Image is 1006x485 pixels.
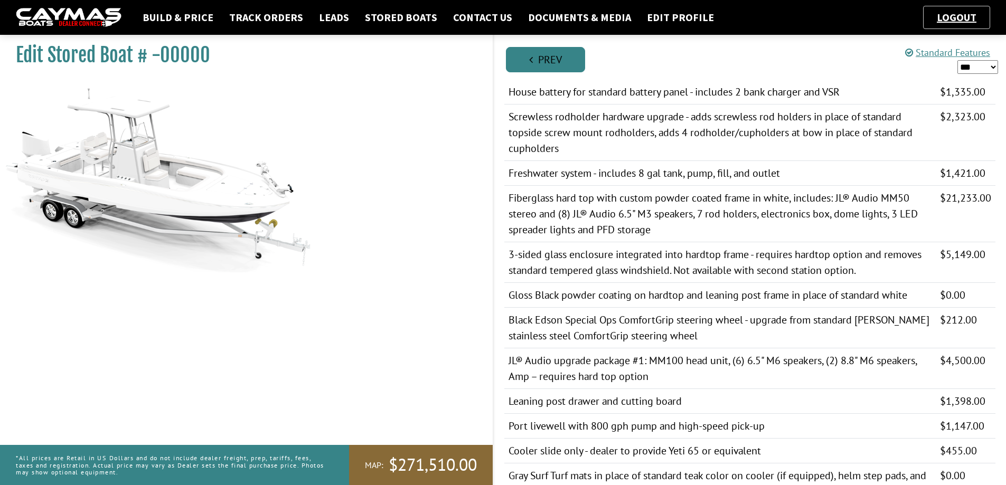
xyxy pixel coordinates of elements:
a: Logout [932,11,982,24]
a: Track Orders [224,11,308,24]
td: Gloss Black powder coating on hardtop and leaning post frame in place of standard white [504,283,936,308]
p: *All prices are Retail in US Dollars and do not include dealer freight, prep, tariffs, fees, taxe... [16,449,325,481]
span: $4,500.00 [940,354,985,367]
a: Stored Boats [360,11,443,24]
span: $271,510.00 [389,454,477,476]
span: $1,398.00 [940,394,985,408]
a: Build & Price [137,11,219,24]
img: caymas-dealer-connect-2ed40d3bc7270c1d8d7ffb4b79bf05adc795679939227970def78ec6f6c03838.gif [16,8,121,27]
h1: Edit Stored Boat # -00000 [16,43,466,67]
span: $21,233.00 [940,191,991,205]
span: $1,147.00 [940,419,984,433]
td: Leaning post drawer and cutting board [504,389,936,414]
td: Freshwater system - includes 8 gal tank, pump, fill, and outlet [504,161,936,186]
td: Fiberglass hard top with custom powder coated frame in white, includes: JL® Audio MM50 stereo and... [504,186,936,242]
a: Contact Us [448,11,518,24]
span: MAP: [365,460,383,471]
span: $1,335.00 [940,85,985,99]
span: $2,323.00 [940,110,985,123]
span: $212.00 [940,313,977,327]
a: Prev [506,47,585,72]
a: Edit Profile [642,11,719,24]
span: $1,421.00 [940,166,985,180]
td: JL® Audio upgrade package #1: MM100 head unit, (6) 6.5" M6 speakers, (2) 8.8" M6 speakers, Amp – ... [504,348,936,389]
span: $455.00 [940,444,977,458]
td: House battery for standard battery panel - includes 2 bank charger and VSR [504,80,936,104]
a: Documents & Media [523,11,636,24]
span: $5,149.00 [940,248,985,261]
td: Screwless rodholder hardware upgrade - adds screwless rod holders in place of standard topside sc... [504,104,936,161]
a: Leads [314,11,354,24]
span: $0.00 [940,288,965,302]
td: Port livewell with 800 gph pump and high-speed pick-up [504,414,936,439]
td: 3-sided glass enclosure integrated into hardtop frame - requires hardtop option and removes stand... [504,242,936,283]
a: Standard Features [905,46,990,59]
a: MAP:$271,510.00 [349,445,493,485]
span: $0.00 [940,469,965,482]
td: Cooler slide only - dealer to provide Yeti 65 or equivalent [504,439,936,463]
td: Black Edson Special Ops ComfortGrip steering wheel - upgrade from standard [PERSON_NAME] stainles... [504,308,936,348]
